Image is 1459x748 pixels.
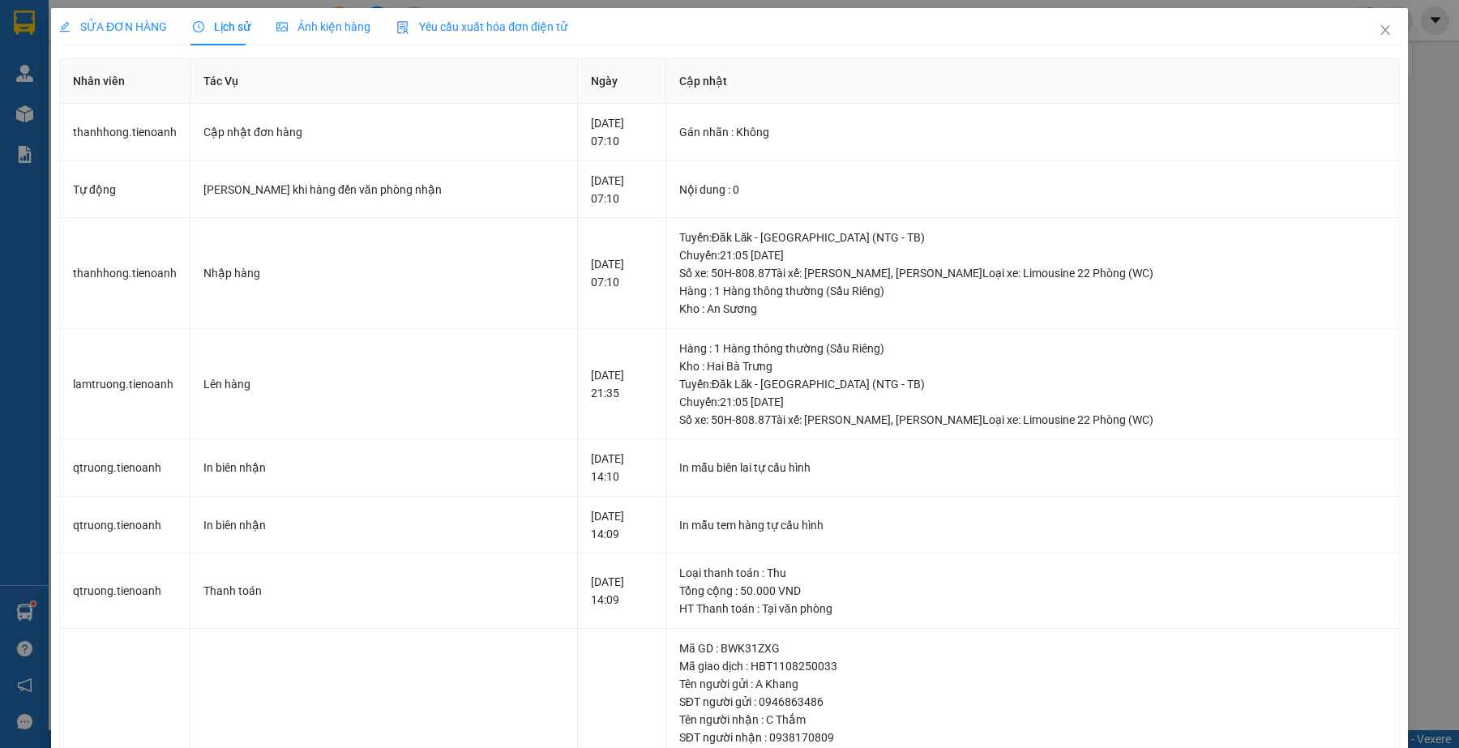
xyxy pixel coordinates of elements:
[679,229,1386,282] div: Tuyến : Đăk Lăk - [GEOGRAPHIC_DATA] (NTG - TB) Chuyến: 21:05 [DATE] Số xe: 50H-808.87 Tài xế: [PE...
[1379,24,1392,36] span: close
[396,21,409,34] img: icon
[679,582,1386,600] div: Tổng cộng : 50.000 VND
[193,20,250,33] span: Lịch sử
[60,554,190,629] td: qtruong.tienoanh
[591,366,652,402] div: [DATE] 21:35
[666,59,1400,104] th: Cập nhật
[679,693,1386,711] div: SĐT người gửi : 0946863486
[679,357,1386,375] div: Kho : Hai Bà Trưng
[591,255,652,291] div: [DATE] 07:10
[591,172,652,207] div: [DATE] 07:10
[679,600,1386,618] div: HT Thanh toán : Tại văn phòng
[396,20,567,33] span: Yêu cầu xuất hóa đơn điện tử
[679,729,1386,746] div: SĐT người nhận : 0938170809
[60,59,190,104] th: Nhân viên
[591,450,652,485] div: [DATE] 14:10
[190,59,578,104] th: Tác Vụ
[591,114,652,150] div: [DATE] 07:10
[276,20,370,33] span: Ảnh kiện hàng
[679,657,1386,675] div: Mã giao dịch : HBT1108250033
[203,516,564,534] div: In biên nhận
[679,516,1386,534] div: In mẫu tem hàng tự cấu hình
[679,639,1386,657] div: Mã GD : BWK31ZXG
[591,573,652,609] div: [DATE] 14:09
[203,123,564,141] div: Cập nhật đơn hàng
[203,582,564,600] div: Thanh toán
[59,20,167,33] span: SỬA ĐƠN HÀNG
[679,123,1386,141] div: Gán nhãn : Không
[60,161,190,219] td: Tự động
[60,104,190,161] td: thanhhong.tienoanh
[60,497,190,554] td: qtruong.tienoanh
[578,59,665,104] th: Ngày
[591,507,652,543] div: [DATE] 14:09
[679,300,1386,318] div: Kho : An Sương
[193,21,204,32] span: clock-circle
[679,282,1386,300] div: Hàng : 1 Hàng thông thường (Sầu Riêng)
[203,181,564,199] div: [PERSON_NAME] khi hàng đến văn phòng nhận
[679,340,1386,357] div: Hàng : 1 Hàng thông thường (Sầu Riêng)
[679,181,1386,199] div: Nội dung : 0
[203,264,564,282] div: Nhập hàng
[203,459,564,477] div: In biên nhận
[60,329,190,440] td: lamtruong.tienoanh
[679,375,1386,429] div: Tuyến : Đăk Lăk - [GEOGRAPHIC_DATA] (NTG - TB) Chuyến: 21:05 [DATE] Số xe: 50H-808.87 Tài xế: [PE...
[1363,8,1408,53] button: Close
[679,675,1386,693] div: Tên người gửi : A Khang
[679,564,1386,582] div: Loại thanh toán : Thu
[679,711,1386,729] div: Tên người nhận : C Thắm
[60,439,190,497] td: qtruong.tienoanh
[60,218,190,329] td: thanhhong.tienoanh
[276,21,288,32] span: picture
[679,459,1386,477] div: In mẫu biên lai tự cấu hình
[59,21,71,32] span: edit
[203,375,564,393] div: Lên hàng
